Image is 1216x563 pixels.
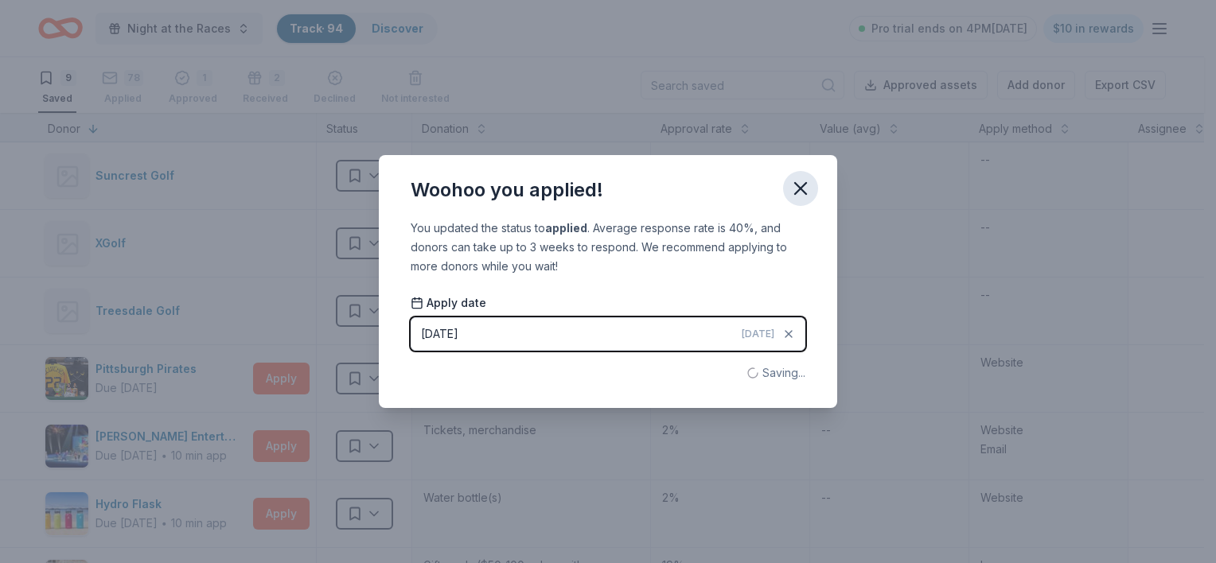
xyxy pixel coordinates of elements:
span: Apply date [411,295,486,311]
b: applied [545,221,587,235]
button: [DATE][DATE] [411,317,805,351]
div: You updated the status to . Average response rate is 40%, and donors can take up to 3 weeks to re... [411,219,805,276]
span: [DATE] [742,328,774,340]
div: Woohoo you applied! [411,177,603,203]
div: [DATE] [421,324,458,344]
